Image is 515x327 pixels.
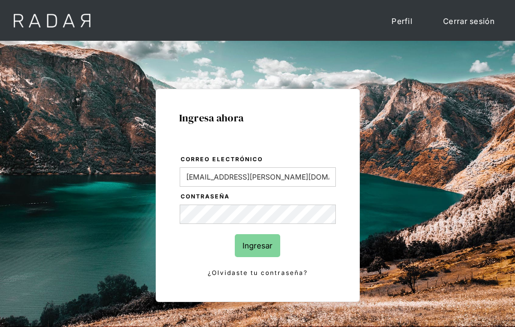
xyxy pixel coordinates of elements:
[179,154,336,279] form: Login Form
[179,112,336,123] h1: Ingresa ahora
[181,155,336,165] label: Correo electrónico
[433,10,505,32] a: Cerrar sesión
[235,234,280,257] input: Ingresar
[180,167,336,187] input: bruce@wayne.com
[181,192,336,202] label: Contraseña
[381,10,423,32] a: Perfil
[180,267,336,279] a: ¿Olvidaste tu contraseña?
